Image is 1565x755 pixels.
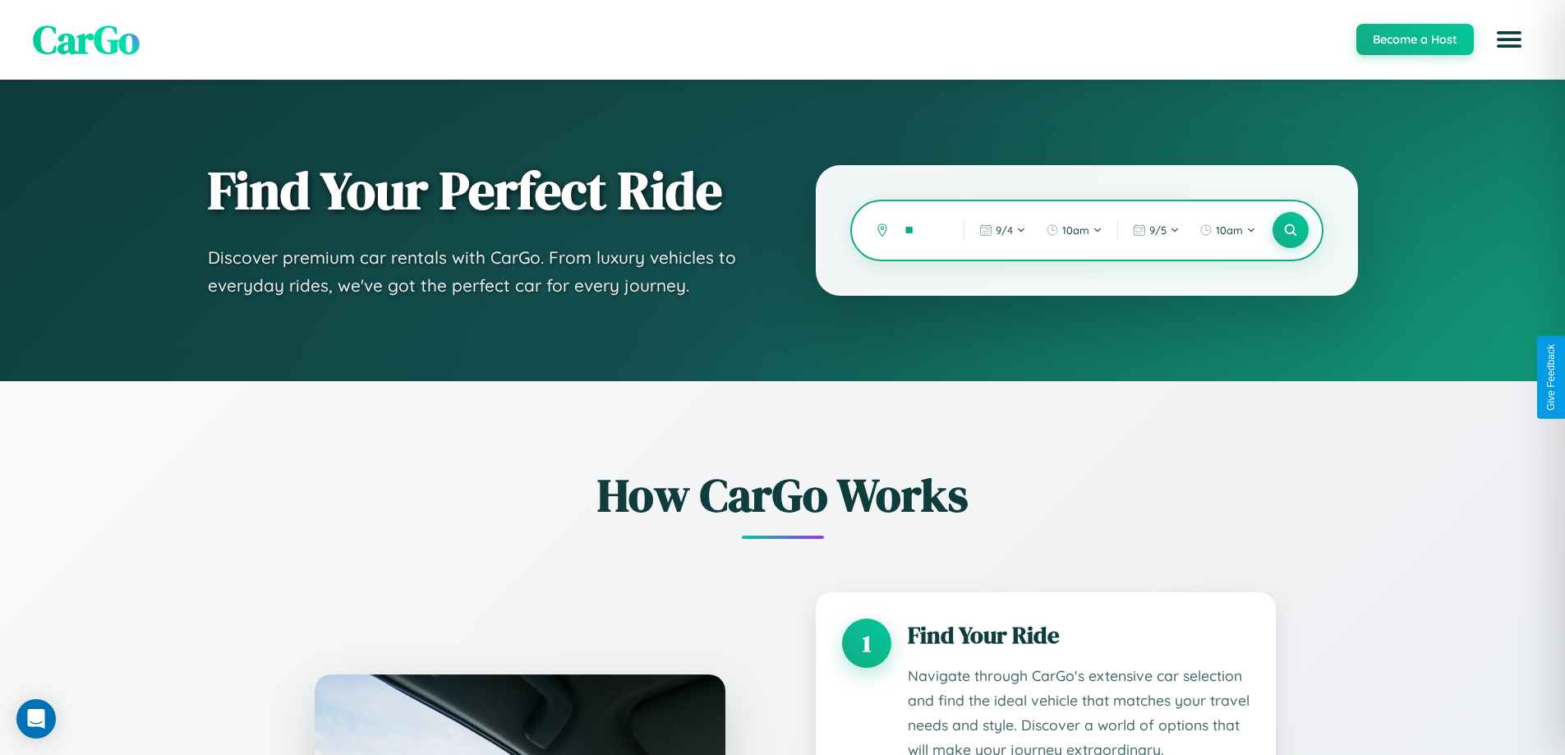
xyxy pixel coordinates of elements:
button: 9/5 [1125,217,1188,243]
div: Give Feedback [1545,344,1557,411]
span: 9 / 4 [996,223,1013,237]
h1: Find Your Perfect Ride [208,162,750,219]
span: 10am [1062,223,1089,237]
h3: Find Your Ride [908,619,1250,651]
span: 9 / 5 [1149,223,1167,237]
button: 10am [1191,217,1264,243]
button: 10am [1038,217,1111,243]
button: 9/4 [971,217,1034,243]
div: 1 [842,619,891,668]
span: CarGo [33,12,140,67]
h2: How CarGo Works [290,463,1276,527]
button: Open menu [1486,16,1532,62]
p: Discover premium car rentals with CarGo. From luxury vehicles to everyday rides, we've got the pe... [208,244,750,299]
span: 10am [1216,223,1243,237]
div: Open Intercom Messenger [16,699,56,739]
button: Become a Host [1356,24,1474,55]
